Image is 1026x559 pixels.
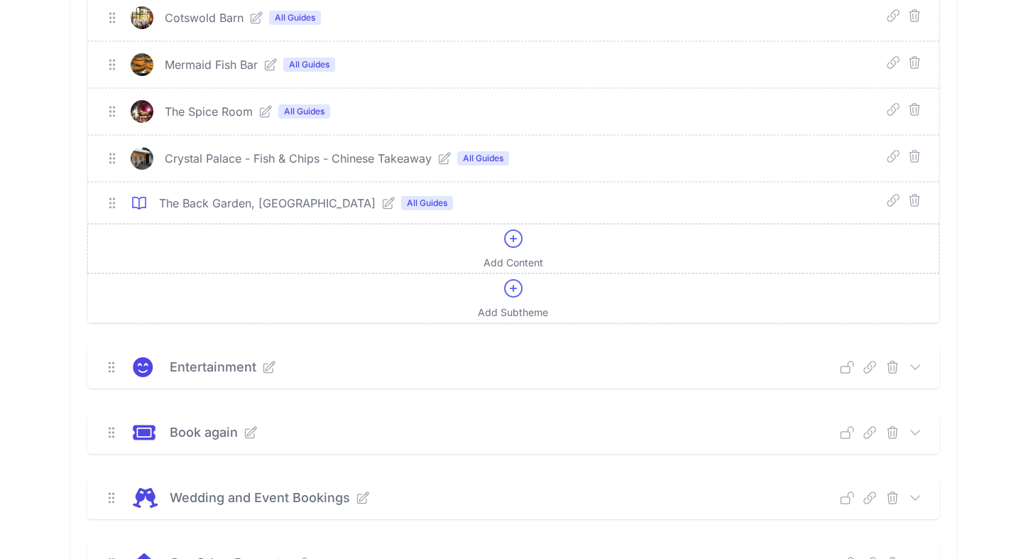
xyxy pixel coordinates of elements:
[269,11,321,25] span: All Guides
[131,147,153,170] img: pvuui79z5lke95recduxc3300alv
[131,100,153,123] img: in95bz6r58mdib1ed4e1ctsxkg6c
[170,488,350,508] p: Wedding and Event Bookings
[159,195,376,212] p: The Back Garden, [GEOGRAPHIC_DATA]
[87,224,939,273] a: Add Content
[165,150,432,167] p: Crystal Palace - Fish & Chips - Chinese Takeaway
[170,423,238,443] p: Book again
[484,256,543,270] span: Add Content
[457,151,509,165] span: All Guides
[478,305,548,320] span: Add Subtheme
[165,9,244,26] p: Cotswold Barn
[131,53,153,76] img: mduqfqvedl5dtwb6izgjval6bmsk
[131,6,153,29] img: 97l5kayl6d8sk02ctrz7bzfx3r30
[278,104,330,119] span: All Guides
[87,273,939,323] a: Add Subtheme
[170,357,256,377] p: Entertainment
[283,58,335,72] span: All Guides
[165,103,253,120] p: The Spice Room
[401,196,453,210] span: All Guides
[165,56,258,73] p: Mermaid Fish Bar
